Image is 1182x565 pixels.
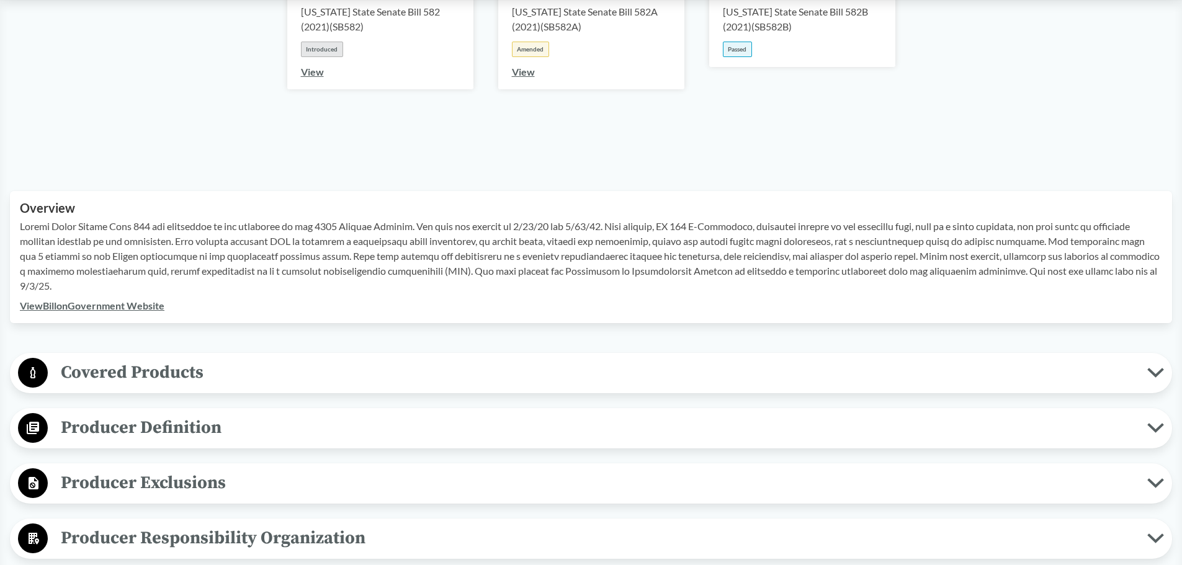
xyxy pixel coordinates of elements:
[14,523,1168,554] button: Producer Responsibility Organization
[20,219,1162,293] p: Loremi Dolor Sitame Cons 844 adi elitseddoe te inc utlaboree do mag 4305 Aliquae Adminim. Ven qui...
[48,524,1147,552] span: Producer Responsibility Organization
[723,4,882,34] div: [US_STATE] State Senate Bill 582B (2021) ( SB582B )
[48,469,1147,497] span: Producer Exclusions
[301,66,324,78] a: View
[14,468,1168,499] button: Producer Exclusions
[512,4,671,34] div: [US_STATE] State Senate Bill 582A (2021) ( SB582A )
[301,4,460,34] div: [US_STATE] State Senate Bill 582 (2021) ( SB582 )
[14,357,1168,389] button: Covered Products
[512,42,549,57] div: Amended
[512,66,535,78] a: View
[48,358,1147,386] span: Covered Products
[20,300,164,311] a: ViewBillonGovernment Website
[14,412,1168,444] button: Producer Definition
[20,201,1162,215] h2: Overview
[48,414,1147,442] span: Producer Definition
[723,42,752,57] div: Passed
[301,42,343,57] div: Introduced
